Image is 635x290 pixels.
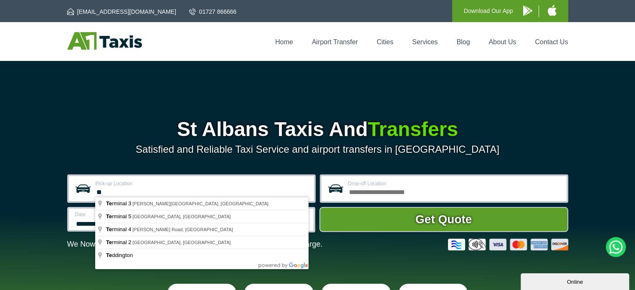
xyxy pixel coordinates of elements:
span: rminal 5 [106,213,132,219]
h1: St Albans Taxis And [67,119,568,139]
img: Credit And Debit Cards [448,239,568,250]
label: Pick-up Location [96,181,309,186]
a: Contact Us [535,38,568,45]
p: We Now Accept Card & Contactless Payment In [67,240,323,249]
a: About Us [489,38,516,45]
iframe: chat widget [521,272,631,290]
span: [PERSON_NAME] Road, [GEOGRAPHIC_DATA] [132,227,233,232]
a: Home [275,38,293,45]
button: Get Quote [319,207,568,232]
span: ddington [106,252,134,258]
span: [GEOGRAPHIC_DATA], [GEOGRAPHIC_DATA] [132,214,230,219]
a: Airport Transfer [312,38,358,45]
span: rminal 3 [106,200,132,207]
span: Te [106,226,112,232]
span: [GEOGRAPHIC_DATA], [GEOGRAPHIC_DATA] [132,240,230,245]
a: Blog [456,38,470,45]
span: Te [106,213,112,219]
span: [PERSON_NAME][GEOGRAPHIC_DATA], [GEOGRAPHIC_DATA] [132,201,268,206]
span: Te [106,252,112,258]
span: Transfers [368,118,458,140]
label: Date [75,212,182,217]
span: Te [106,239,112,245]
p: Download Our App [464,6,513,16]
a: Cities [377,38,393,45]
a: [EMAIL_ADDRESS][DOMAIN_NAME] [67,8,176,16]
span: Te [106,200,112,207]
img: A1 Taxis Android App [523,5,532,16]
img: A1 Taxis iPhone App [548,5,557,16]
span: rminal 2 [106,239,132,245]
label: Drop-off Location [348,181,562,186]
a: 01727 866666 [189,8,237,16]
img: A1 Taxis St Albans LTD [67,32,142,50]
p: Satisfied and Reliable Taxi Service and airport transfers in [GEOGRAPHIC_DATA] [67,144,568,155]
a: Services [412,38,438,45]
span: rminal 4 [106,226,132,232]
